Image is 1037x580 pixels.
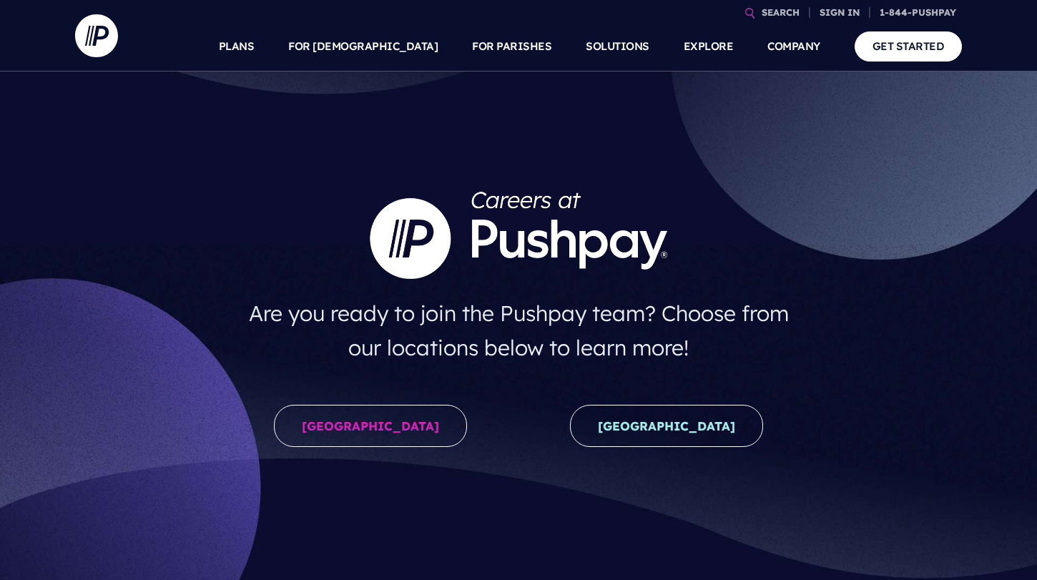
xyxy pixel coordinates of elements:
a: GET STARTED [855,31,963,61]
a: SOLUTIONS [586,21,649,72]
a: EXPLORE [684,21,734,72]
a: FOR PARISHES [472,21,551,72]
a: PLANS [219,21,255,72]
a: [GEOGRAPHIC_DATA] [274,405,467,447]
h4: Are you ready to join the Pushpay team? Choose from our locations below to learn more! [235,290,803,370]
a: FOR [DEMOGRAPHIC_DATA] [288,21,438,72]
a: [GEOGRAPHIC_DATA] [570,405,763,447]
a: COMPANY [767,21,820,72]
